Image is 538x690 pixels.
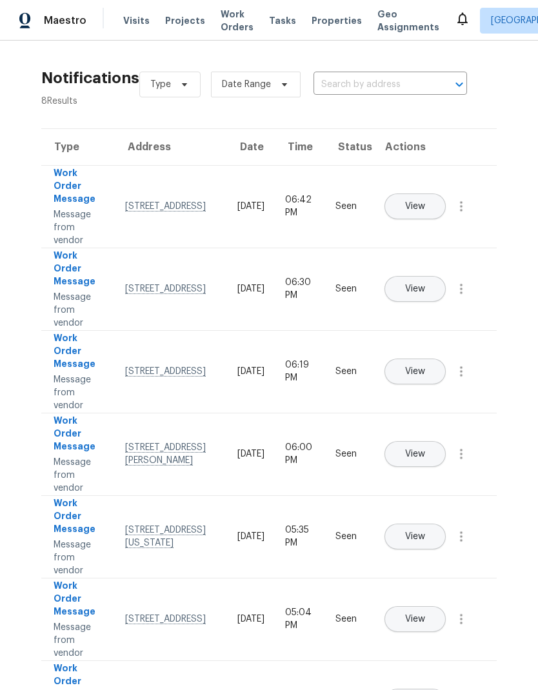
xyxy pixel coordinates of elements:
[54,249,105,291] div: Work Order Message
[285,193,315,219] div: 06:42 PM
[54,414,105,456] div: Work Order Message
[372,129,497,165] th: Actions
[325,129,372,165] th: Status
[237,200,264,213] div: [DATE]
[405,449,425,459] span: View
[237,365,264,378] div: [DATE]
[41,72,139,84] h2: Notifications
[54,208,105,247] div: Message from vendor
[54,166,105,208] div: Work Order Message
[222,78,271,91] span: Date Range
[405,202,425,212] span: View
[335,282,362,295] div: Seen
[285,276,315,302] div: 06:30 PM
[335,365,362,378] div: Seen
[54,291,105,330] div: Message from vendor
[405,367,425,377] span: View
[237,530,264,543] div: [DATE]
[237,613,264,626] div: [DATE]
[405,284,425,294] span: View
[54,373,105,412] div: Message from vendor
[335,448,362,460] div: Seen
[384,606,446,632] button: View
[54,621,105,660] div: Message from vendor
[269,16,296,25] span: Tasks
[335,613,362,626] div: Seen
[54,456,105,495] div: Message from vendor
[384,359,446,384] button: View
[227,129,275,165] th: Date
[405,532,425,542] span: View
[123,14,150,27] span: Visits
[54,331,105,373] div: Work Order Message
[335,530,362,543] div: Seen
[285,359,315,384] div: 06:19 PM
[285,524,315,549] div: 05:35 PM
[41,95,139,108] div: 8 Results
[221,8,254,34] span: Work Orders
[312,14,362,27] span: Properties
[384,441,446,467] button: View
[115,129,227,165] th: Address
[405,615,425,624] span: View
[54,538,105,577] div: Message from vendor
[44,14,86,27] span: Maestro
[237,282,264,295] div: [DATE]
[377,8,439,34] span: Geo Assignments
[335,200,362,213] div: Seen
[450,75,468,94] button: Open
[54,579,105,621] div: Work Order Message
[165,14,205,27] span: Projects
[150,78,171,91] span: Type
[384,524,446,549] button: View
[384,276,446,302] button: View
[384,193,446,219] button: View
[314,75,431,95] input: Search by address
[41,129,115,165] th: Type
[285,606,315,632] div: 05:04 PM
[285,441,315,467] div: 06:00 PM
[237,448,264,460] div: [DATE]
[275,129,325,165] th: Time
[54,497,105,538] div: Work Order Message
